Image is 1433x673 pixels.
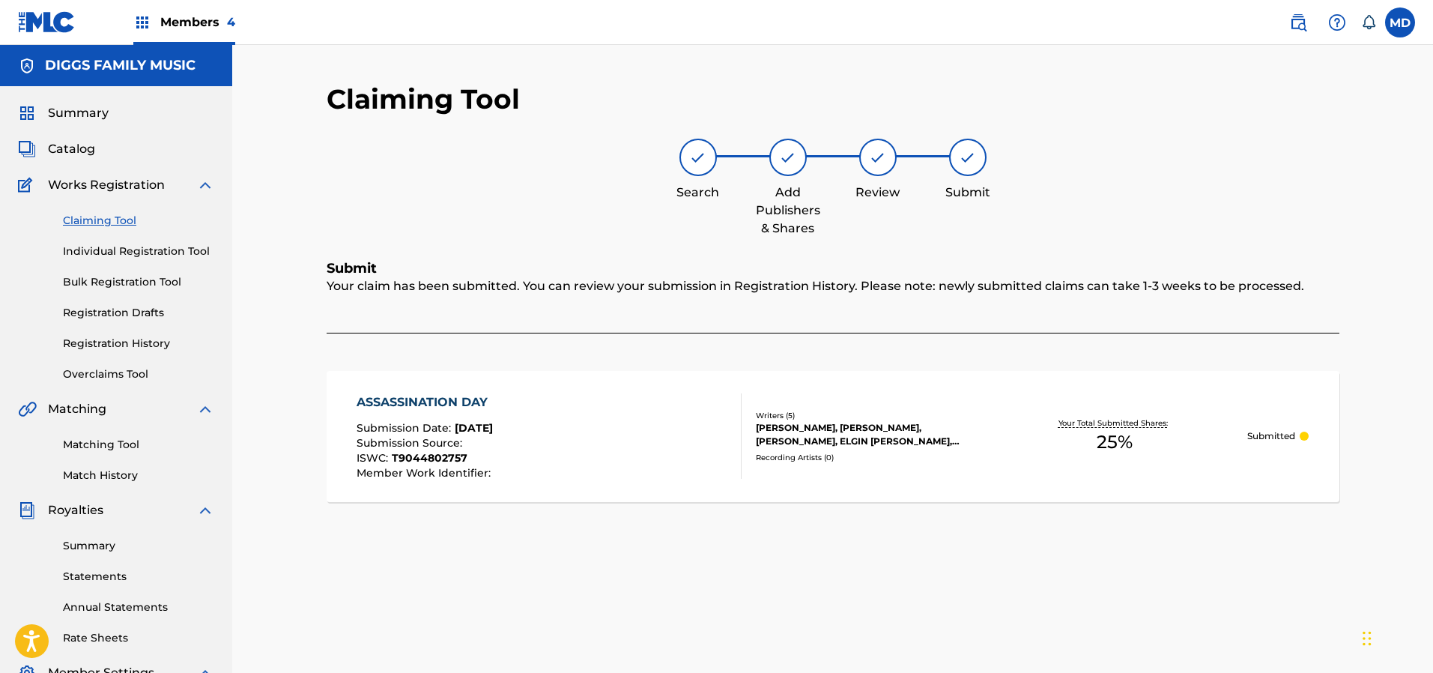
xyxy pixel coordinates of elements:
[160,13,235,31] span: Members
[196,501,214,519] img: expand
[959,148,977,166] img: step indicator icon for Submit
[63,366,214,382] a: Overclaims Tool
[48,176,165,194] span: Works Registration
[18,57,36,75] img: Accounts
[1363,616,1372,661] div: Drag
[63,213,214,229] a: Claiming Tool
[869,148,887,166] img: step indicator icon for Review
[63,600,214,615] a: Annual Statements
[779,148,797,166] img: step indicator icon for Add Publishers & Shares
[18,104,36,122] img: Summary
[1328,13,1346,31] img: help
[63,569,214,585] a: Statements
[327,260,1339,277] h5: Submit
[48,104,109,122] span: Summary
[133,13,151,31] img: Top Rightsholders
[18,400,37,418] img: Matching
[18,501,36,519] img: Royalties
[1385,7,1415,37] div: User Menu
[661,184,736,202] div: Search
[1322,7,1352,37] div: Help
[63,437,214,453] a: Matching Tool
[840,184,915,202] div: Review
[1097,429,1133,456] span: 25 %
[756,421,982,448] div: [PERSON_NAME], [PERSON_NAME], [PERSON_NAME], ELGIN [PERSON_NAME], [PERSON_NAME]
[63,305,214,321] a: Registration Drafts
[455,421,493,435] span: [DATE]
[357,393,495,411] div: ASSASSINATION DAY
[48,501,103,519] span: Royalties
[45,57,196,74] h5: DIGGS FAMILY MUSIC
[48,400,106,418] span: Matching
[18,140,36,158] img: Catalog
[63,630,214,646] a: Rate Sheets
[756,452,982,463] div: Recording Artists ( 0 )
[1283,7,1313,37] a: Public Search
[1361,15,1376,30] div: Notifications
[357,466,494,480] span: Member Work Identifier :
[751,184,825,238] div: Add Publishers & Shares
[357,421,455,435] span: Submission Date :
[1247,429,1295,443] p: Submitted
[689,148,707,166] img: step indicator icon for Search
[63,468,214,483] a: Match History
[392,451,467,465] span: T9044802757
[196,176,214,194] img: expand
[327,371,1339,502] a: ASSASSINATION DAYSubmission Date:[DATE]Submission Source:ISWC:T9044802757Member Work Identifier:W...
[357,436,466,450] span: Submission Source :
[48,140,95,158] span: Catalog
[1289,13,1307,31] img: search
[18,11,76,33] img: MLC Logo
[63,538,214,554] a: Summary
[756,410,982,421] div: Writers ( 5 )
[1358,601,1433,673] iframe: Chat Widget
[63,336,214,351] a: Registration History
[227,15,235,29] span: 4
[196,400,214,418] img: expand
[1391,441,1433,562] iframe: Resource Center
[63,274,214,290] a: Bulk Registration Tool
[18,104,109,122] a: SummarySummary
[18,140,95,158] a: CatalogCatalog
[930,184,1005,202] div: Submit
[63,244,214,259] a: Individual Registration Tool
[327,82,520,116] h2: Claiming Tool
[327,277,1339,334] div: Your claim has been submitted. You can review your submission in Registration History. Please not...
[1058,417,1172,429] p: Your Total Submitted Shares:
[357,451,392,465] span: ISWC :
[18,176,37,194] img: Works Registration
